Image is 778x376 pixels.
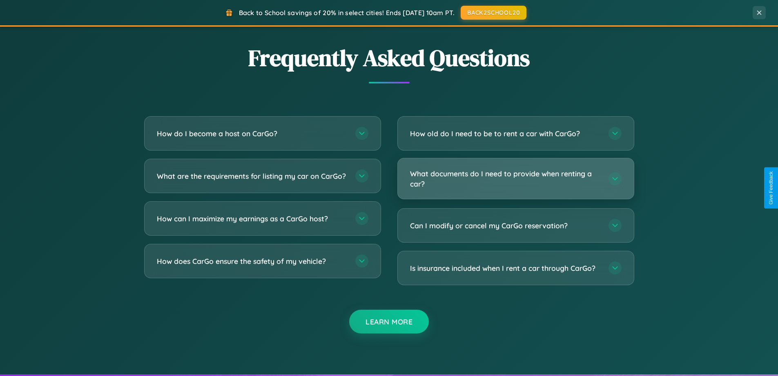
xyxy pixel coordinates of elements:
[461,6,526,20] button: BACK2SCHOOL20
[768,171,774,205] div: Give Feedback
[410,169,600,189] h3: What documents do I need to provide when renting a car?
[410,128,600,139] h3: How old do I need to be to rent a car with CarGo?
[157,214,347,224] h3: How can I maximize my earnings as a CarGo host?
[410,221,600,231] h3: Can I modify or cancel my CarGo reservation?
[157,128,347,139] h3: How do I become a host on CarGo?
[239,9,455,17] span: Back to School savings of 20% in select cities! Ends [DATE] 10am PT.
[157,256,347,266] h3: How does CarGo ensure the safety of my vehicle?
[157,171,347,181] h3: What are the requirements for listing my car on CarGo?
[349,310,429,333] button: Learn More
[410,263,600,273] h3: Is insurance included when I rent a car through CarGo?
[144,42,634,74] h2: Frequently Asked Questions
